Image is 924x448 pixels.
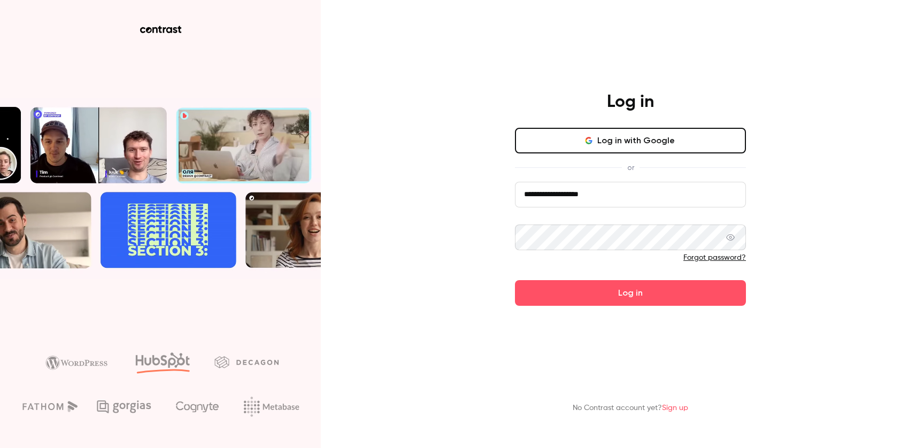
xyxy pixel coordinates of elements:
[214,356,279,368] img: decagon
[607,91,654,113] h4: Log in
[515,128,746,153] button: Log in with Google
[683,254,746,261] a: Forgot password?
[662,404,688,412] a: Sign up
[622,162,640,173] span: or
[515,280,746,306] button: Log in
[573,403,688,414] p: No Contrast account yet?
